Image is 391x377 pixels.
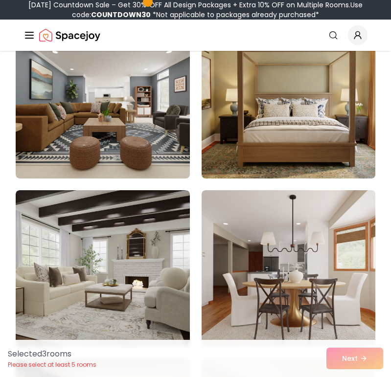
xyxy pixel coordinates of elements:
[151,10,319,20] span: *Not applicable to packages already purchased*
[8,348,96,360] p: Selected 3 room s
[39,25,100,45] a: Spacejoy
[202,190,376,347] img: Room room-56
[39,25,100,45] img: Spacejoy Logo
[197,18,380,182] img: Room room-54
[23,20,368,51] nav: Global
[16,190,190,347] img: Room room-55
[91,10,151,20] b: COUNTDOWN30
[8,361,96,369] p: Please select at least 5 rooms
[16,22,190,178] img: Room room-53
